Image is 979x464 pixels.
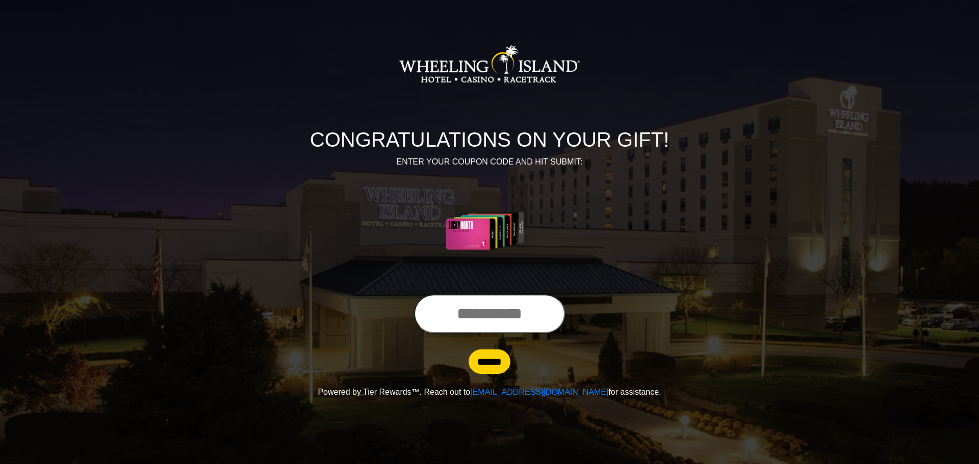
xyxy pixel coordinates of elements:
[318,388,661,396] span: Powered by Tier Rewards™. Reach out to for assistance.
[422,180,558,282] img: Center Image
[399,13,580,115] img: Logo
[207,156,772,168] p: ENTER YOUR COUPON CODE AND HIT SUBMIT:
[470,388,608,396] a: [EMAIL_ADDRESS][DOMAIN_NAME]
[207,127,772,152] h1: CONGRATULATIONS ON YOUR GIFT!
